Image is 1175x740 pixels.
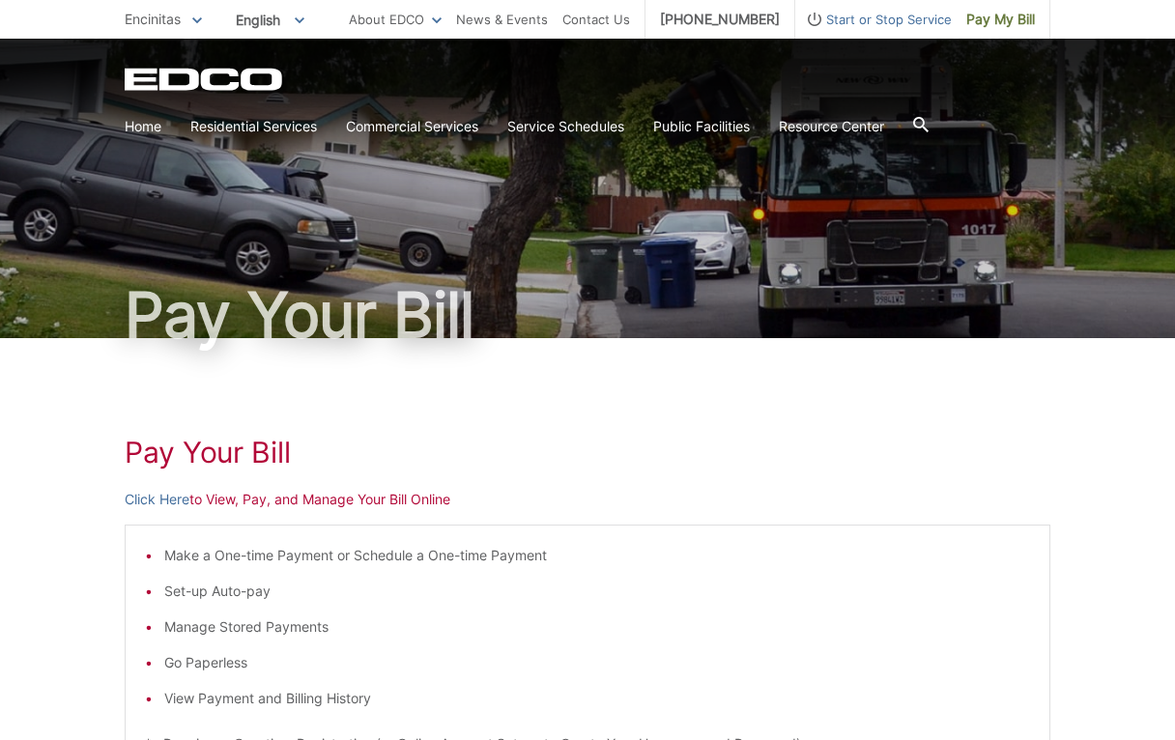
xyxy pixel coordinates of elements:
[164,545,1030,566] li: Make a One-time Payment or Schedule a One-time Payment
[125,11,181,27] span: Encinitas
[221,4,319,36] span: English
[164,652,1030,673] li: Go Paperless
[190,116,317,137] a: Residential Services
[164,616,1030,638] li: Manage Stored Payments
[349,9,442,30] a: About EDCO
[125,284,1050,346] h1: Pay Your Bill
[562,9,630,30] a: Contact Us
[125,116,161,137] a: Home
[966,9,1035,30] span: Pay My Bill
[164,688,1030,709] li: View Payment and Billing History
[507,116,624,137] a: Service Schedules
[125,489,1050,510] p: to View, Pay, and Manage Your Bill Online
[653,116,750,137] a: Public Facilities
[125,68,285,91] a: EDCD logo. Return to the homepage.
[164,581,1030,602] li: Set-up Auto-pay
[125,489,189,510] a: Click Here
[125,435,1050,470] h1: Pay Your Bill
[456,9,548,30] a: News & Events
[779,116,884,137] a: Resource Center
[346,116,478,137] a: Commercial Services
